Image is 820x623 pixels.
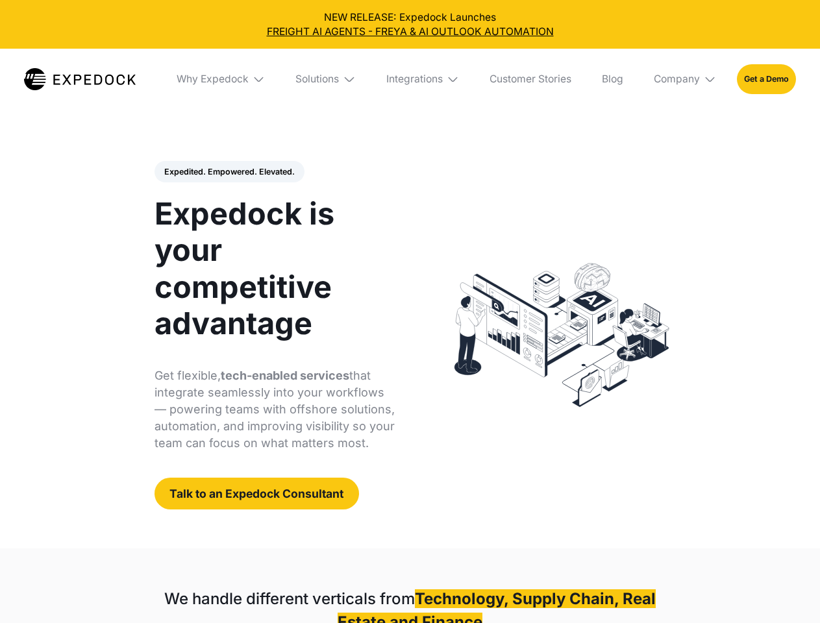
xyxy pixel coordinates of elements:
a: Talk to an Expedock Consultant [155,478,359,509]
a: Blog [591,49,633,110]
strong: We handle different verticals from [164,589,415,608]
div: NEW RELEASE: Expedock Launches [10,10,810,39]
div: Solutions [295,73,339,86]
div: Integrations [386,73,443,86]
div: Solutions [286,49,366,110]
a: Customer Stories [479,49,581,110]
p: Get flexible, that integrate seamlessly into your workflows — powering teams with offshore soluti... [155,367,395,452]
div: Company [654,73,700,86]
div: Why Expedock [166,49,275,110]
div: Company [643,49,727,110]
h1: Expedock is your competitive advantage [155,195,395,341]
strong: tech-enabled services [221,369,349,382]
a: Get a Demo [737,64,796,93]
a: FREIGHT AI AGENTS - FREYA & AI OUTLOOK AUTOMATION [10,25,810,39]
iframe: Chat Widget [755,561,820,623]
div: Why Expedock [177,73,249,86]
div: Integrations [376,49,469,110]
